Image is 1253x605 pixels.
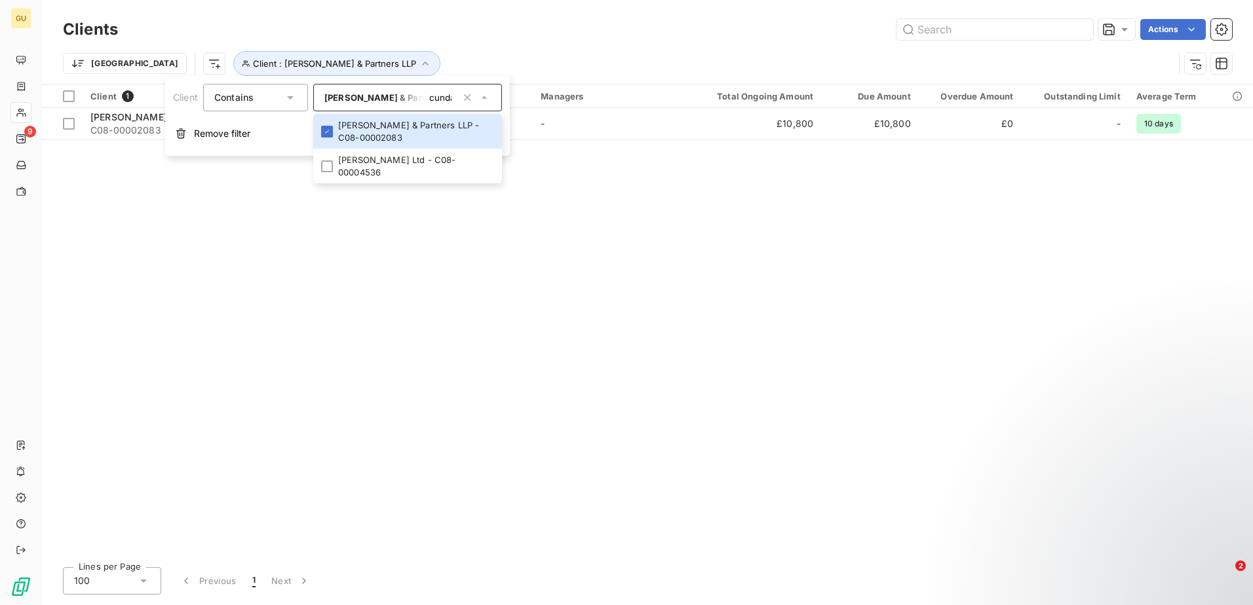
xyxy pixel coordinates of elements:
[214,92,254,103] span: Contains
[172,567,244,595] button: Previous
[821,108,919,139] td: £10,800
[991,478,1253,570] iframe: Intercom notifications message
[63,53,187,74] button: [GEOGRAPHIC_DATA]
[699,91,814,101] div: Total Ongoing Amount
[63,18,118,41] h3: Clients
[263,567,318,595] button: Next
[74,574,90,587] span: 100
[122,90,134,102] span: 1
[24,126,36,137] span: 9
[244,567,263,595] button: 1
[194,127,250,140] span: Remove filter
[313,114,502,149] li: [PERSON_NAME] & Partners LLP - C08-00002083
[1208,560,1240,592] iframe: Intercom live chat
[1136,91,1245,101] div: Average Term
[253,58,416,69] span: Client : [PERSON_NAME] & Partners LLP
[1136,114,1181,134] span: 10 days
[324,92,537,103] span: [PERSON_NAME] & Partners LLP - C08-00002083
[1030,91,1121,101] div: Outstanding Limit
[90,124,367,137] span: C08-00002083
[10,8,31,29] div: GU
[919,108,1022,139] td: £0
[173,92,198,103] span: Client
[313,149,502,183] li: [PERSON_NAME] Ltd - C08-00004536
[541,118,545,129] span: -
[1117,117,1121,130] span: -
[233,51,440,76] button: Client : [PERSON_NAME] & Partners LLP
[10,576,31,597] img: Logo LeanPay
[691,108,822,139] td: £10,800
[541,91,683,101] div: Managers
[1235,560,1246,571] span: 2
[896,19,1093,40] input: Search
[1140,19,1206,40] button: Actions
[829,91,911,101] div: Due Amount
[252,574,256,587] span: 1
[90,91,117,101] span: Client
[165,119,510,148] button: Remove filter
[927,91,1014,101] div: Overdue Amount
[90,111,235,122] span: [PERSON_NAME] & Partners LLP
